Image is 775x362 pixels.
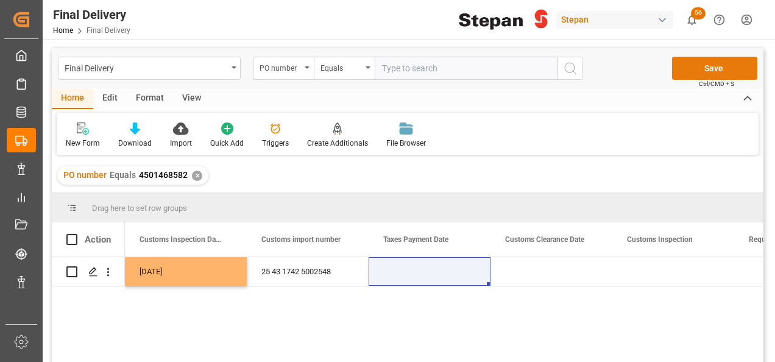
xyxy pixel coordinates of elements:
span: Customs Inspection [627,235,693,244]
span: Customs Clearance Date [505,235,584,244]
div: Quick Add [210,138,244,149]
div: Import [170,138,192,149]
span: Equals [110,170,136,180]
div: Final Delivery [53,5,130,24]
button: Save [672,57,757,80]
span: Customs import number [261,235,341,244]
button: Stepan [556,8,678,31]
button: open menu [253,57,314,80]
button: open menu [314,57,375,80]
span: 56 [691,7,706,20]
button: open menu [58,57,241,80]
div: Action [85,234,111,245]
div: PO number [260,60,301,74]
span: PO number [63,170,107,180]
div: New Form [66,138,100,149]
div: Triggers [262,138,289,149]
span: Ctrl/CMD + S [699,79,734,88]
span: Drag here to set row groups [92,204,187,213]
img: Stepan_Company_logo.svg.png_1713531530.png [459,9,548,30]
div: 25 43 1742 5002548 [247,257,369,286]
span: 4501468582 [139,170,188,180]
div: Format [127,88,173,109]
a: Home [53,26,73,35]
div: Press SPACE to select this row. [52,257,125,286]
div: Home [52,88,93,109]
div: Equals [320,60,362,74]
button: show 56 new notifications [678,6,706,34]
button: Help Center [706,6,733,34]
div: Download [118,138,152,149]
div: [DATE] [125,257,247,286]
button: search button [557,57,583,80]
div: View [173,88,210,109]
div: File Browser [386,138,426,149]
span: Customs Inspection Date [140,235,221,244]
input: Type to search [375,57,557,80]
div: Edit [93,88,127,109]
div: Create Additionals [307,138,368,149]
div: Final Delivery [65,60,227,75]
span: Taxes Payment Date [383,235,448,244]
div: ✕ [192,171,202,181]
div: Stepan [556,11,673,29]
